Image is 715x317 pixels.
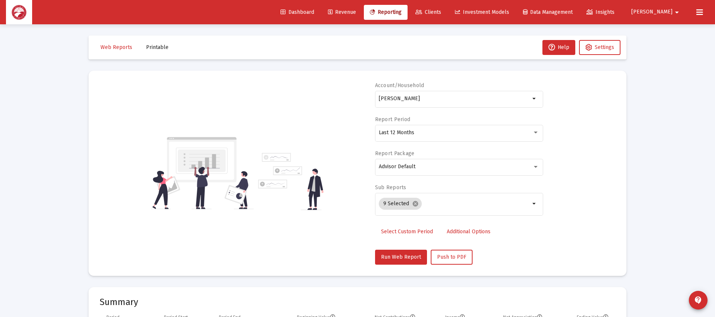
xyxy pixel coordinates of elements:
span: Revenue [328,9,356,15]
span: Advisor Default [379,163,415,170]
a: Dashboard [275,5,320,20]
span: Web Reports [100,44,132,50]
span: Insights [586,9,615,15]
button: Run Web Report [375,250,427,265]
span: Last 12 Months [379,129,414,136]
button: Push to PDF [431,250,473,265]
mat-card-title: Summary [100,298,615,306]
span: [PERSON_NAME] [631,9,672,15]
span: Push to PDF [437,254,466,260]
mat-icon: arrow_drop_down [672,5,681,20]
img: Dashboard [12,5,27,20]
span: Additional Options [447,228,490,235]
a: Data Management [517,5,579,20]
a: Revenue [322,5,362,20]
a: Insights [581,5,620,20]
label: Report Period [375,116,411,123]
input: Search or select an account or household [379,96,530,102]
span: Help [548,44,569,50]
span: Reporting [370,9,402,15]
label: Sub Reports [375,184,406,191]
span: Investment Models [455,9,509,15]
label: Account/Household [375,82,424,89]
span: Data Management [523,9,573,15]
a: Clients [409,5,447,20]
span: Run Web Report [381,254,421,260]
button: Settings [579,40,620,55]
button: Web Reports [95,40,138,55]
a: Reporting [364,5,408,20]
span: Settings [595,44,614,50]
mat-icon: arrow_drop_down [530,94,539,103]
img: reporting [151,136,254,210]
span: Printable [146,44,168,50]
a: Investment Models [449,5,515,20]
span: Select Custom Period [381,228,433,235]
button: Help [542,40,575,55]
span: Clients [415,9,441,15]
button: [PERSON_NAME] [622,4,690,19]
mat-chip: 9 Selected [379,198,422,210]
button: Printable [140,40,174,55]
mat-icon: contact_support [694,296,703,305]
mat-chip-list: Selection [379,196,530,211]
img: reporting-alt [258,153,324,210]
label: Report Package [375,150,415,157]
span: Dashboard [281,9,314,15]
mat-icon: arrow_drop_down [530,199,539,208]
mat-icon: cancel [412,200,419,207]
